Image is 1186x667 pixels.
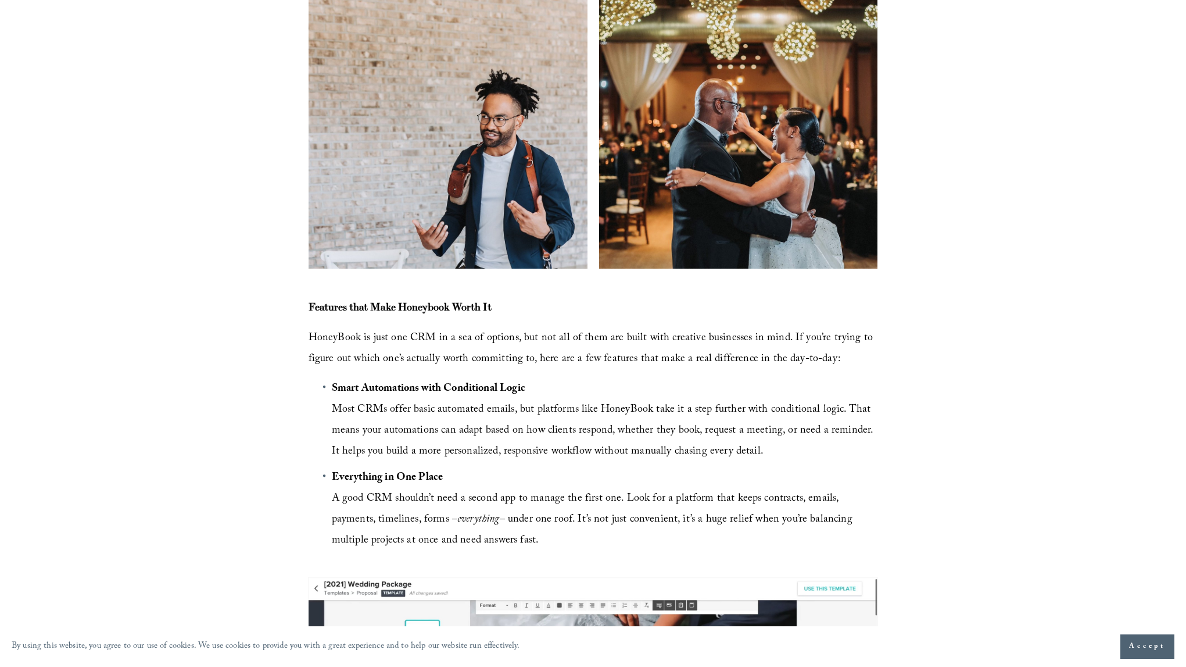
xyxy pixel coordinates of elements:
strong: Everything in One Place [332,469,443,487]
button: Accept [1120,634,1174,659]
strong: Features that Make Honeybook Worth It [309,300,492,313]
span: Accept [1129,641,1166,652]
span: A good CRM shouldn’t need a second app to manage the first one. Look for a platform that keeps co... [332,469,855,550]
span: HoneyBook is just one CRM in a sea of options, but not all of them are built with creative busine... [309,330,876,369]
strong: Smart Automations with Conditional Logic [332,380,525,398]
span: Most CRMs offer basic automated emails, but platforms like HoneyBook take it a step further with ... [332,380,876,461]
p: By using this website, you agree to our use of cookies. We use cookies to provide you with a grea... [12,639,520,655]
em: everything [457,511,500,529]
